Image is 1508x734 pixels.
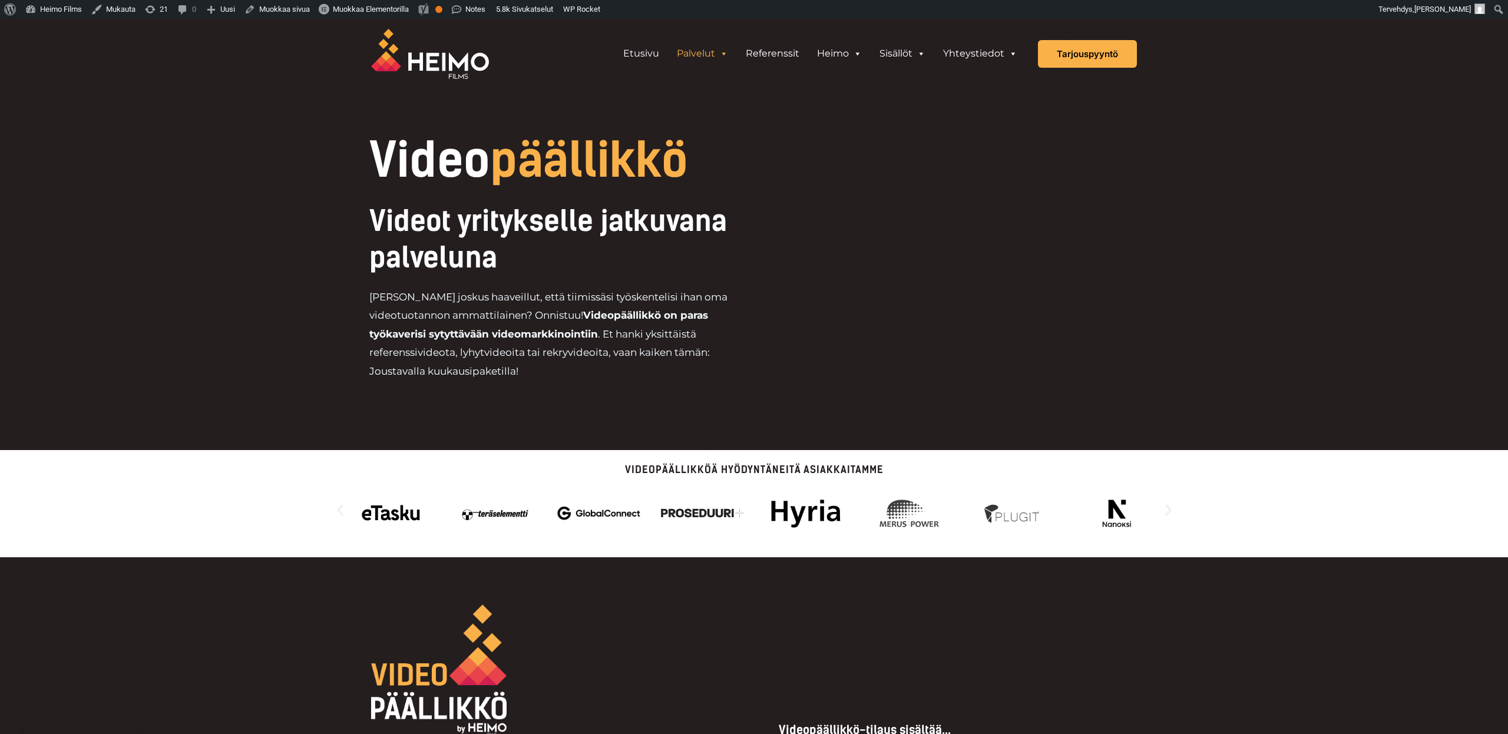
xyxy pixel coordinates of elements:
[1414,5,1471,14] span: [PERSON_NAME]
[765,492,848,534] div: 5 / 14
[333,5,409,14] span: Muokkaa Elementorilla
[369,137,834,184] h1: Video
[971,492,1054,534] img: Videotuotantoa yritykselle jatkuvana palveluna hankkii mm. Plugit
[333,465,1176,475] p: Videopäällikköä hyödyntäneitä asiakkaitamme
[369,204,727,275] span: Videot yritykselle jatkuvana palveluna
[661,492,744,534] img: Videotuotantoa yritykselle jatkuvana palveluna hankkii mm. Proseduuri
[871,42,934,65] a: Sisällöt
[614,42,668,65] a: Etusivu
[808,42,871,65] a: Heimo
[350,492,434,534] div: 1 / 14
[661,492,744,534] div: 4 / 14
[668,42,737,65] a: Palvelut
[1038,40,1137,68] a: Tarjouspyyntö
[934,42,1026,65] a: Yhteystiedot
[369,288,754,381] p: [PERSON_NAME] joskus haaveillut, että tiimissäsi työskentelisi ihan oma videotuotannon ammattilai...
[971,492,1054,534] div: 7 / 14
[490,132,688,189] span: päällikkö
[765,492,848,534] img: hyria_heimo
[350,492,434,534] img: Videotuotantoa yritykselle jatkuvana palveluna hankkii mm. eTasku
[454,492,537,534] div: 2 / 14
[868,492,951,534] img: Videotuotantoa yritykselle jatkuvana palveluna hankkii mm. Merus Power
[1075,492,1158,534] div: 8 / 14
[1075,492,1158,534] img: nanoksi_logo
[435,6,442,13] div: OK
[868,492,951,534] div: 6 / 14
[454,492,537,534] img: Videotuotantoa yritykselle jatkuvana palveluna hankkii mm. Teräselementti
[737,42,808,65] a: Referenssit
[557,492,640,534] div: 3 / 14
[333,487,1176,534] div: Karuselli | Vieritys vaakasuunnassa: Vasen ja oikea nuoli
[369,309,708,340] strong: Videopäällikkö on paras työkaverisi sytyttävään videomarkkinointiin
[371,29,489,79] img: Heimo Filmsin logo
[557,492,640,534] img: Videotuotantoa yritykselle jatkuvana palveluna hankkii mm. GlobalConnect
[609,42,1032,65] aside: Header Widget 1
